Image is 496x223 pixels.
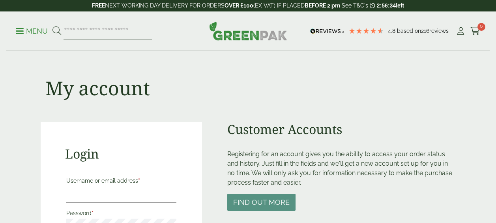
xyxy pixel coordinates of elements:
a: See T&C's [342,2,368,9]
span: 0 [477,23,485,31]
span: 4.8 [388,28,397,34]
label: Password [66,208,177,219]
a: Find out more [227,199,296,206]
strong: BEFORE 2 pm [305,2,340,9]
strong: OVER £100 [225,2,253,9]
label: Username or email address [66,175,177,186]
a: 0 [470,25,480,37]
i: Cart [470,27,480,35]
img: GreenPak Supplies [209,21,287,40]
a: Menu [16,26,48,34]
h1: My account [45,77,150,100]
span: 216 [421,28,429,34]
div: 4.79 Stars [348,27,384,34]
h2: Customer Accounts [227,122,455,137]
h2: Login [65,146,178,161]
span: 2:56:34 [377,2,396,9]
p: Menu [16,26,48,36]
img: REVIEWS.io [310,28,344,34]
p: Registering for an account gives you the ability to access your order status and history. Just fi... [227,149,455,187]
button: Find out more [227,194,296,211]
span: Based on [397,28,421,34]
span: reviews [429,28,449,34]
span: left [396,2,404,9]
strong: FREE [92,2,105,9]
i: My Account [456,27,466,35]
